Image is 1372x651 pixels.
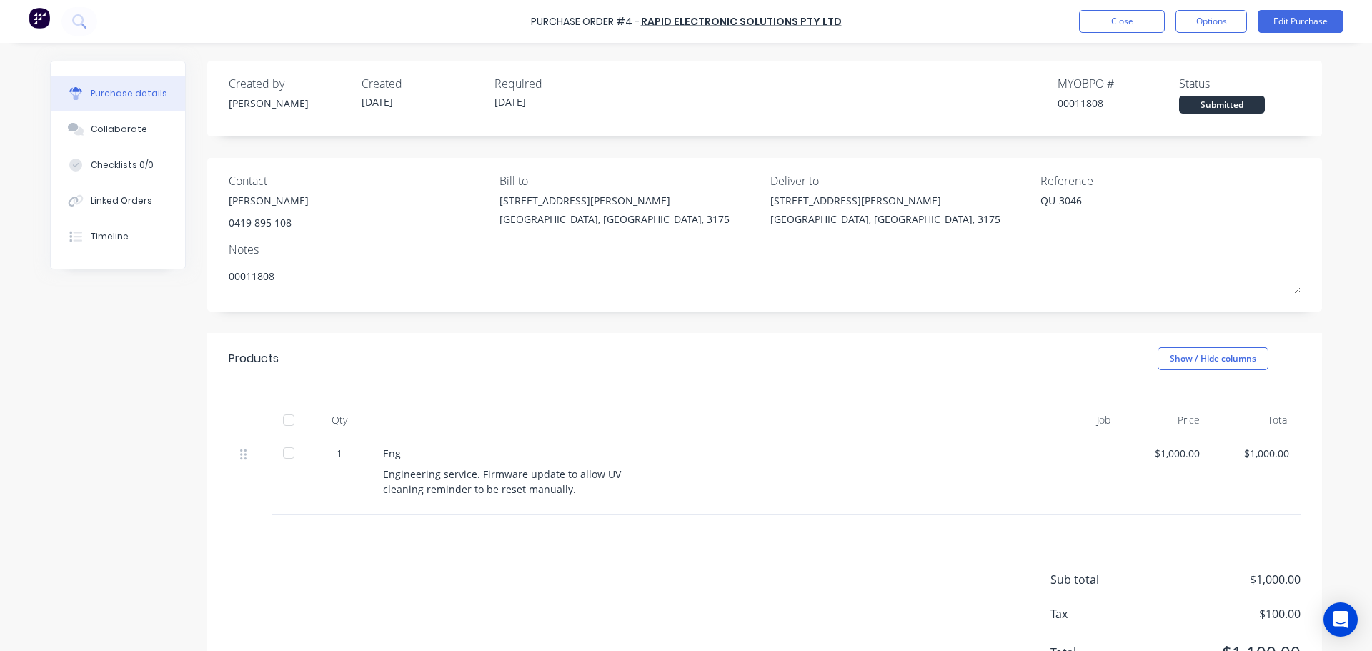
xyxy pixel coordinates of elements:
div: [PERSON_NAME] [229,96,350,111]
button: Edit Purchase [1258,10,1343,33]
div: Bill to [499,172,760,189]
div: Total [1211,406,1301,434]
button: Checklists 0/0 [51,147,185,183]
textarea: QU-3046 [1040,193,1219,225]
div: Eng [383,446,1003,461]
div: 1 [319,446,360,461]
div: Qty [307,406,372,434]
span: Tax [1050,605,1158,622]
button: Purchase details [51,76,185,111]
div: Reference [1040,172,1301,189]
div: $1,000.00 [1223,446,1289,461]
textarea: 00011808 [229,262,1301,294]
div: Job [1015,406,1122,434]
button: Close [1079,10,1165,33]
div: $1,000.00 [1133,446,1200,461]
div: MYOB PO # [1058,75,1179,92]
div: Created by [229,75,350,92]
div: [STREET_ADDRESS][PERSON_NAME] [770,193,1000,208]
div: 0419 895 108 [229,215,309,230]
img: Factory [29,7,50,29]
div: Collaborate [91,123,147,136]
div: Created [362,75,483,92]
button: Show / Hide columns [1158,347,1268,370]
div: Status [1179,75,1301,92]
div: Linked Orders [91,194,152,207]
div: Products [229,350,279,367]
div: Open Intercom Messenger [1323,602,1358,637]
div: Purchase details [91,87,167,100]
div: Engineering service. Firmware update to allow UV cleaning reminder to be reset manually. [383,467,1003,497]
div: Notes [229,241,1301,258]
div: [GEOGRAPHIC_DATA], [GEOGRAPHIC_DATA], 3175 [770,212,1000,227]
div: Purchase Order #4 - [531,14,640,29]
button: Linked Orders [51,183,185,219]
div: Contact [229,172,489,189]
span: $100.00 [1158,605,1301,622]
div: Timeline [91,230,129,243]
span: $1,000.00 [1158,571,1301,588]
div: [STREET_ADDRESS][PERSON_NAME] [499,193,730,208]
button: Collaborate [51,111,185,147]
span: Sub total [1050,571,1158,588]
div: Required [494,75,616,92]
button: Timeline [51,219,185,254]
div: Submitted [1179,96,1265,114]
div: [GEOGRAPHIC_DATA], [GEOGRAPHIC_DATA], 3175 [499,212,730,227]
div: Price [1122,406,1211,434]
a: Rapid Electronic Solutions Pty Ltd [641,14,842,29]
div: Checklists 0/0 [91,159,154,172]
button: Options [1175,10,1247,33]
div: [PERSON_NAME] [229,193,309,208]
div: Deliver to [770,172,1030,189]
div: 00011808 [1058,96,1179,111]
